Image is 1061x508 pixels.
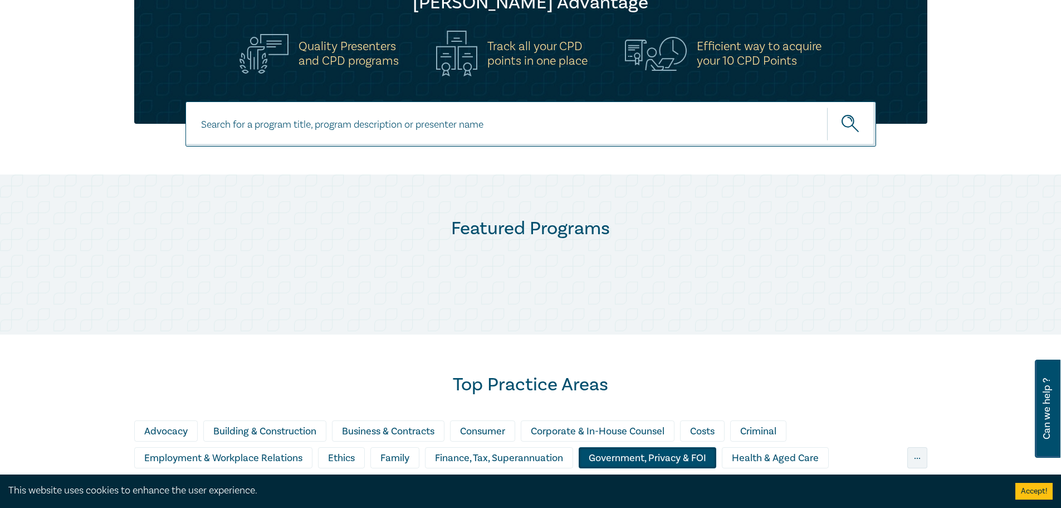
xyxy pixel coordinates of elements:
[134,447,312,468] div: Employment & Workplace Relations
[318,447,365,468] div: Ethics
[425,447,573,468] div: Finance, Tax, Superannuation
[134,374,927,396] h2: Top Practice Areas
[1042,366,1052,451] span: Can we help ?
[1015,483,1053,500] button: Accept cookies
[521,420,674,442] div: Corporate & In-House Counsel
[8,483,999,498] div: This website uses cookies to enhance the user experience.
[134,217,927,240] h2: Featured Programs
[436,31,477,76] img: Track all your CPD<br>points in one place
[370,447,419,468] div: Family
[625,37,687,70] img: Efficient way to acquire<br>your 10 CPD Points
[203,420,326,442] div: Building & Construction
[697,39,822,68] h5: Efficient way to acquire your 10 CPD Points
[579,447,716,468] div: Government, Privacy & FOI
[907,447,927,468] div: ...
[722,447,829,468] div: Health & Aged Care
[450,420,515,442] div: Consumer
[487,39,588,68] h5: Track all your CPD points in one place
[299,39,399,68] h5: Quality Presenters and CPD programs
[239,34,289,74] img: Quality Presenters<br>and CPD programs
[730,420,786,442] div: Criminal
[185,101,876,147] input: Search for a program title, program description or presenter name
[680,420,725,442] div: Costs
[134,420,198,442] div: Advocacy
[332,420,444,442] div: Business & Contracts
